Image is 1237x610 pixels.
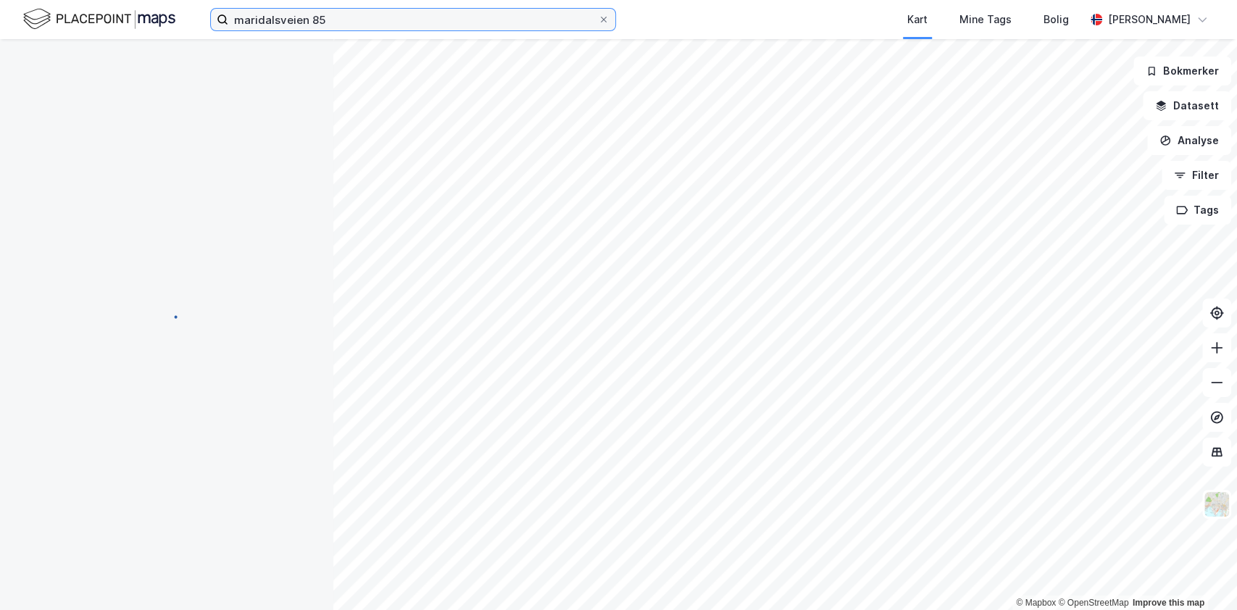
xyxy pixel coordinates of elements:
[1164,196,1231,225] button: Tags
[1133,598,1204,608] a: Improve this map
[1203,490,1230,518] img: Z
[155,304,178,327] img: spinner.a6d8c91a73a9ac5275cf975e30b51cfb.svg
[907,11,928,28] div: Kart
[228,9,598,30] input: Søk på adresse, matrikkel, gårdeiere, leietakere eller personer
[1016,598,1056,608] a: Mapbox
[1165,540,1237,610] div: Kontrollprogram for chat
[1058,598,1128,608] a: OpenStreetMap
[1143,91,1231,120] button: Datasett
[1147,126,1231,155] button: Analyse
[1044,11,1069,28] div: Bolig
[959,11,1012,28] div: Mine Tags
[1162,161,1231,190] button: Filter
[1165,540,1237,610] iframe: Chat Widget
[1108,11,1191,28] div: [PERSON_NAME]
[23,7,175,32] img: logo.f888ab2527a4732fd821a326f86c7f29.svg
[1133,57,1231,85] button: Bokmerker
